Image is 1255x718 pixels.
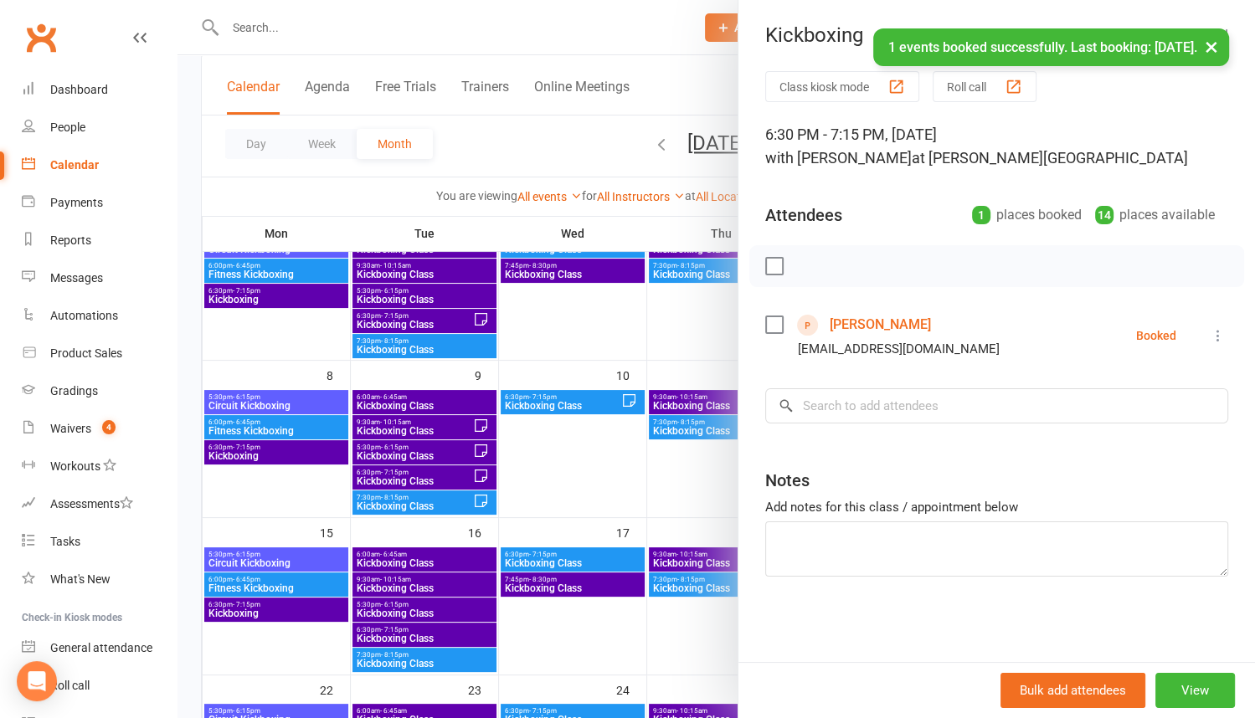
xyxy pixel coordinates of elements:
[22,335,177,372] a: Product Sales
[1000,673,1145,708] button: Bulk add attendees
[22,259,177,297] a: Messages
[50,384,98,397] div: Gradings
[17,661,57,701] div: Open Intercom Messenger
[50,497,133,510] div: Assessments
[22,184,177,222] a: Payments
[50,271,103,285] div: Messages
[22,71,177,109] a: Dashboard
[765,388,1228,423] input: Search to add attendees
[765,71,919,102] button: Class kiosk mode
[50,641,152,654] div: General attendance
[50,196,103,209] div: Payments
[22,667,177,705] a: Roll call
[50,422,91,435] div: Waivers
[765,123,1228,170] div: 6:30 PM - 7:15 PM, [DATE]
[765,497,1228,517] div: Add notes for this class / appointment below
[912,149,1188,167] span: at [PERSON_NAME][GEOGRAPHIC_DATA]
[765,469,810,492] div: Notes
[50,83,108,96] div: Dashboard
[738,23,1255,47] div: Kickboxing
[22,629,177,667] a: General attendance kiosk mode
[1095,206,1114,224] div: 14
[50,309,118,322] div: Automations
[50,121,85,134] div: People
[50,233,91,247] div: Reports
[22,561,177,598] a: What's New
[1095,203,1215,227] div: places available
[22,222,177,259] a: Reports
[765,203,842,227] div: Attendees
[22,410,177,448] a: Waivers 4
[22,109,177,146] a: People
[50,346,122,360] div: Product Sales
[798,338,1000,360] div: [EMAIL_ADDRESS][DOMAIN_NAME]
[50,459,100,473] div: Workouts
[1196,28,1227,64] button: ×
[765,149,912,167] span: with [PERSON_NAME]
[873,28,1229,66] div: 1 events booked successfully. Last booking: [DATE].
[830,311,931,338] a: [PERSON_NAME]
[50,679,90,692] div: Roll call
[22,448,177,485] a: Workouts
[50,158,99,172] div: Calendar
[1155,673,1235,708] button: View
[972,206,990,224] div: 1
[20,17,62,59] a: Clubworx
[1136,330,1176,341] div: Booked
[50,535,80,548] div: Tasks
[50,572,111,586] div: What's New
[933,71,1036,102] button: Roll call
[22,297,177,335] a: Automations
[22,485,177,523] a: Assessments
[22,146,177,184] a: Calendar
[22,523,177,561] a: Tasks
[102,420,116,434] span: 4
[972,203,1082,227] div: places booked
[22,372,177,410] a: Gradings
